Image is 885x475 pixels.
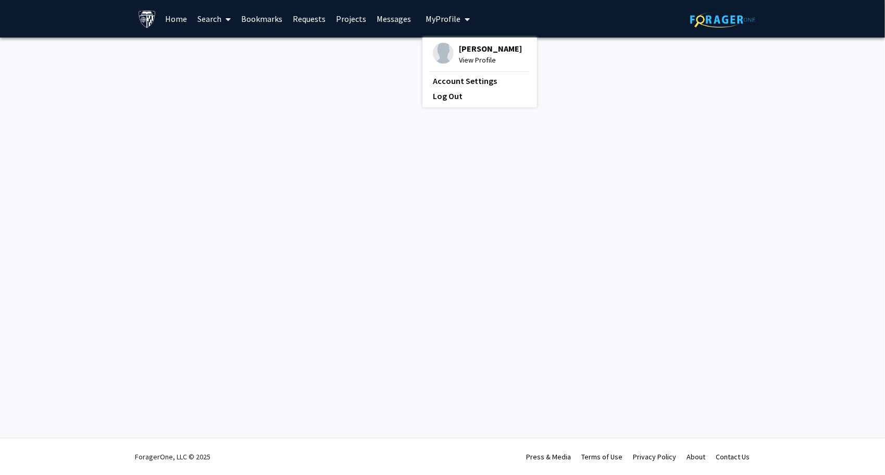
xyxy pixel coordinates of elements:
[433,90,527,102] a: Log Out
[690,11,755,28] img: ForagerOne Logo
[633,452,677,461] a: Privacy Policy
[236,1,288,37] a: Bookmarks
[331,1,371,37] a: Projects
[426,14,460,24] span: My Profile
[371,1,416,37] a: Messages
[716,452,750,461] a: Contact Us
[459,43,522,54] span: [PERSON_NAME]
[160,1,192,37] a: Home
[192,1,236,37] a: Search
[288,1,331,37] a: Requests
[8,428,44,467] iframe: Chat
[433,43,522,66] div: Profile Picture[PERSON_NAME]View Profile
[582,452,623,461] a: Terms of Use
[433,75,527,87] a: Account Settings
[527,452,571,461] a: Press & Media
[433,43,454,64] img: Profile Picture
[138,10,156,28] img: Johns Hopkins University Logo
[687,452,706,461] a: About
[135,439,211,475] div: ForagerOne, LLC © 2025
[459,54,522,66] span: View Profile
